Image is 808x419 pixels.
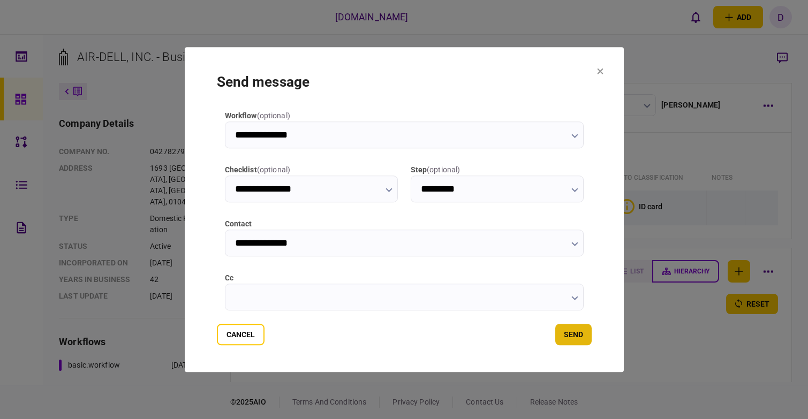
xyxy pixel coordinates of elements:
[257,111,290,120] span: ( optional )
[225,176,398,202] input: checklist
[555,324,592,345] button: send
[225,164,398,176] label: checklist
[225,121,584,148] input: workflow
[225,218,584,230] label: contact
[411,176,584,202] input: step
[217,74,592,90] h1: send message
[217,324,265,345] button: Cancel
[225,272,584,284] label: cc
[427,165,460,174] span: ( optional )
[225,284,584,310] input: cc
[225,110,584,121] label: workflow
[411,164,584,176] label: step
[225,230,584,256] input: contact
[257,165,290,174] span: ( optional )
